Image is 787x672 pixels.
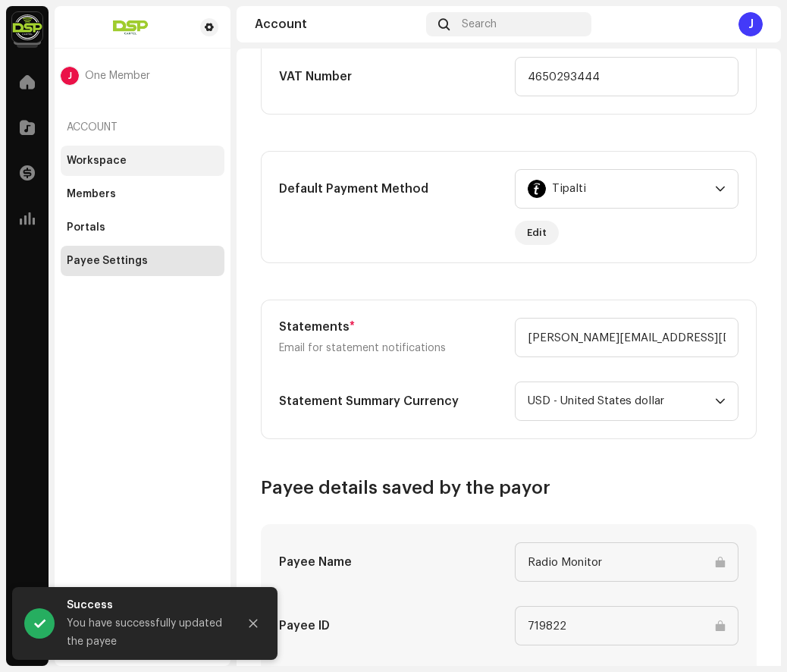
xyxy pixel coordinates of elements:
button: Edit [515,221,559,245]
h5: Statements [279,318,503,336]
p: Email for statement notifications [279,339,503,357]
span: Tipalti [552,170,586,208]
div: Payee Settings [67,255,148,267]
h5: Default Payment Method [279,180,503,198]
re-m-nav-item: Payee Settings [61,246,224,276]
h3: Payee details saved by the payor [261,476,757,500]
re-m-nav-item: Portals [61,212,224,243]
div: Success [67,596,226,614]
img: 337c92e9-c8c2-4d5f-b899-13dae4d4afdd [12,12,42,42]
re-m-nav-item: Members [61,179,224,209]
re-a-nav-header: Account [61,109,224,146]
div: Portals [67,221,105,234]
span: Edit [527,218,547,248]
h5: Payee ID [279,617,503,635]
div: dropdown trigger [715,382,726,420]
input: — [515,606,738,645]
span: One Member [85,70,150,82]
h5: Statement Summary Currency [279,392,503,410]
div: dropdown trigger [715,170,726,208]
span: Search [462,18,497,30]
h5: VAT Number [279,68,503,86]
div: J [61,67,79,85]
span: Tipalti [528,170,715,208]
div: You have successfully updated the payee [67,614,226,651]
button: Close [238,608,268,639]
img: 74f98a2c-bd73-4049-9189-838b71311bf6 [67,18,194,36]
div: Members [67,188,116,200]
span: USD - United States dollar [528,382,715,420]
re-m-nav-item: Workspace [61,146,224,176]
input: Enter email [515,318,738,357]
h5: Payee Name [279,553,503,571]
input: Enter VAT Number [515,57,738,96]
div: Workspace [67,155,127,167]
div: Account [255,18,420,30]
div: J [738,12,763,36]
